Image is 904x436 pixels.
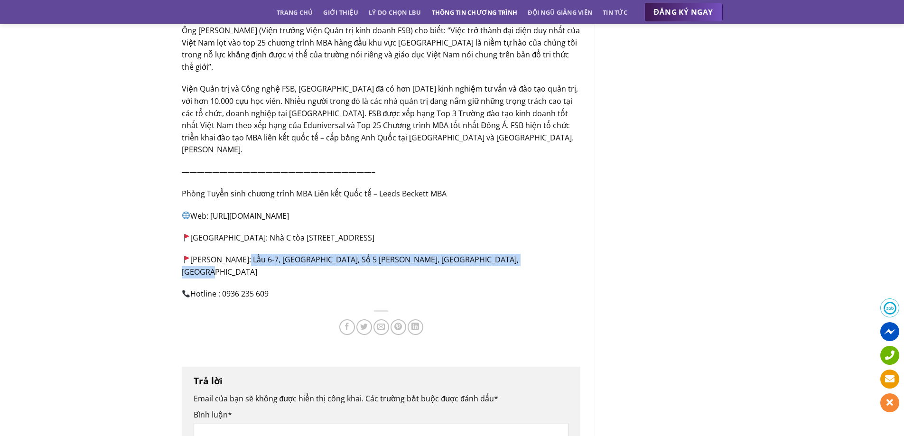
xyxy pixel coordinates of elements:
a: ĐĂNG KÝ NGAY [644,3,723,22]
a: Thông tin chương trình [432,4,518,21]
p: Phòng Tuyển sinh chương trình MBA Liên kết Quốc tế – Leeds Beckett MBA [182,188,580,200]
img: 🌐 [182,212,190,219]
p: Web: [URL][DOMAIN_NAME] [182,210,580,223]
a: Tin tức [603,4,627,21]
p: Viện Quản trị và Công nghệ FSB, [GEOGRAPHIC_DATA] đã có hơn [DATE] kinh nghiệm tư vấn và đào tạo ... [182,83,580,156]
p: Hotline : 0936 235 609 [182,288,580,300]
span: Email của bạn sẽ không được hiển thị công khai. [194,393,364,404]
img: 🚩 [182,234,190,241]
p: Ông [PERSON_NAME] (Viện trưởng Viện Quản trị kinh doanh FSB) cho biết: “Việc trở thành đại diện d... [182,25,580,73]
p: —————————————————————————– [182,166,580,178]
img: 🚩 [182,256,190,263]
span: ĐĂNG KÝ NGAY [654,6,713,18]
a: Lý do chọn LBU [369,4,421,21]
img: 📞 [182,290,190,297]
a: Trang chủ [277,4,313,21]
a: Giới thiệu [323,4,358,21]
a: Đội ngũ giảng viên [528,4,592,21]
label: Bình luận [194,409,568,421]
span: Các trường bắt buộc được đánh dấu [365,393,498,404]
p: [GEOGRAPHIC_DATA]: Nhà C tòa [STREET_ADDRESS] [182,232,580,244]
h3: Trả lời [194,374,568,389]
p: [PERSON_NAME]: Lầu 6-7, [GEOGRAPHIC_DATA], Số 5 [PERSON_NAME], [GEOGRAPHIC_DATA], [GEOGRAPHIC_DATA] [182,254,580,278]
